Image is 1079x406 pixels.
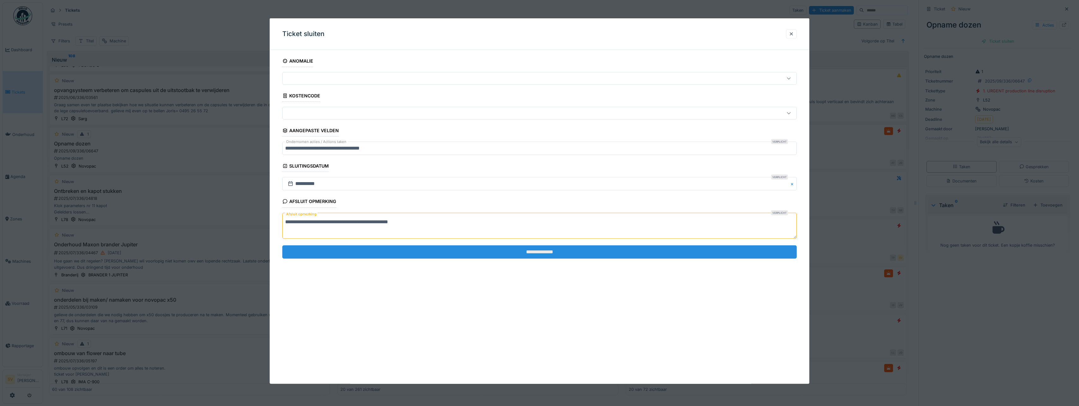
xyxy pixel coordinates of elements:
div: Anomalie [282,56,313,67]
div: Afsluit opmerking [282,197,336,207]
div: Sluitingsdatum [282,161,329,172]
label: Afsluit opmerking [285,210,318,218]
div: Verplicht [771,210,788,215]
h3: Ticket sluiten [282,30,325,38]
div: Verplicht [771,139,788,144]
button: Close [790,177,797,190]
label: Ondernomen acties / Actions taken [285,139,348,145]
div: Kostencode [282,91,320,102]
div: Verplicht [771,175,788,180]
div: Aangepaste velden [282,126,339,137]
